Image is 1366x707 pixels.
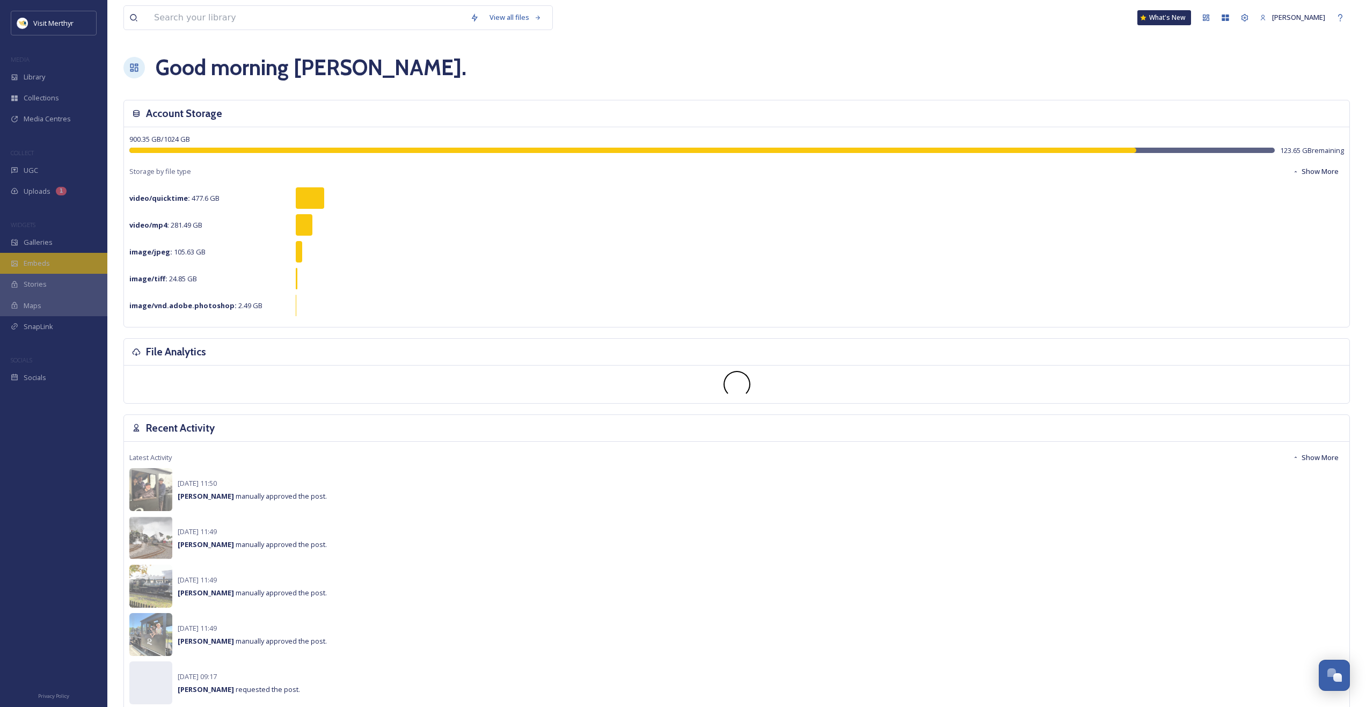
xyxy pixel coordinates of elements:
[178,636,327,646] span: manually approved the post.
[11,55,30,63] span: MEDIA
[484,7,547,28] a: View all files
[129,274,167,283] strong: image/tiff :
[178,540,327,549] span: manually approved the post.
[178,491,234,501] strong: [PERSON_NAME]
[129,134,190,144] span: 900.35 GB / 1024 GB
[178,478,217,488] span: [DATE] 11:50
[178,540,234,549] strong: [PERSON_NAME]
[24,93,59,103] span: Collections
[129,301,237,310] strong: image/vnd.adobe.photoshop :
[24,114,71,124] span: Media Centres
[24,258,50,268] span: Embeds
[178,672,217,681] span: [DATE] 09:17
[129,247,206,257] span: 105.63 GB
[24,72,45,82] span: Library
[129,220,202,230] span: 281.49 GB
[146,344,206,360] h3: File Analytics
[129,247,172,257] strong: image/jpeg :
[24,373,46,383] span: Socials
[33,18,74,28] span: Visit Merthyr
[11,149,34,157] span: COLLECT
[24,186,50,196] span: Uploads
[129,565,172,608] img: bad6683e-aae1-462e-a905-4dce0b1bd00a.jpg
[129,193,190,203] strong: video/quicktime :
[1254,7,1331,28] a: [PERSON_NAME]
[129,468,172,511] img: b7daf0d5-1e2c-4063-8558-78738cf7ea95.jpg
[178,575,217,585] span: [DATE] 11:49
[178,684,234,694] strong: [PERSON_NAME]
[146,420,215,436] h3: Recent Activity
[129,193,220,203] span: 477.6 GB
[129,274,197,283] span: 24.85 GB
[129,301,262,310] span: 2.49 GB
[24,301,41,311] span: Maps
[1280,145,1344,156] span: 123.65 GB remaining
[178,588,234,597] strong: [PERSON_NAME]
[178,684,300,694] span: requested the post.
[178,623,217,633] span: [DATE] 11:49
[156,52,466,84] h1: Good morning [PERSON_NAME] .
[129,613,172,656] img: b05730bf-9daf-4707-a543-ff9abfe59d23.jpg
[24,322,53,332] span: SnapLink
[56,187,67,195] div: 1
[1319,660,1350,691] button: Open Chat
[11,221,35,229] span: WIDGETS
[24,279,47,289] span: Stories
[38,693,69,699] span: Privacy Policy
[24,165,38,176] span: UGC
[1287,161,1344,182] button: Show More
[129,220,169,230] strong: video/mp4 :
[178,491,327,501] span: manually approved the post.
[1287,447,1344,468] button: Show More
[17,18,28,28] img: download.jpeg
[129,166,191,177] span: Storage by file type
[178,588,327,597] span: manually approved the post.
[129,453,172,463] span: Latest Activity
[24,237,53,247] span: Galleries
[178,527,217,536] span: [DATE] 11:49
[1137,10,1191,25] a: What's New
[178,636,234,646] strong: [PERSON_NAME]
[1272,12,1325,22] span: [PERSON_NAME]
[11,356,32,364] span: SOCIALS
[129,516,172,559] img: 90505940-975d-4e6b-87d9-b445b4f11451.jpg
[146,106,222,121] h3: Account Storage
[38,689,69,702] a: Privacy Policy
[149,6,465,30] input: Search your library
